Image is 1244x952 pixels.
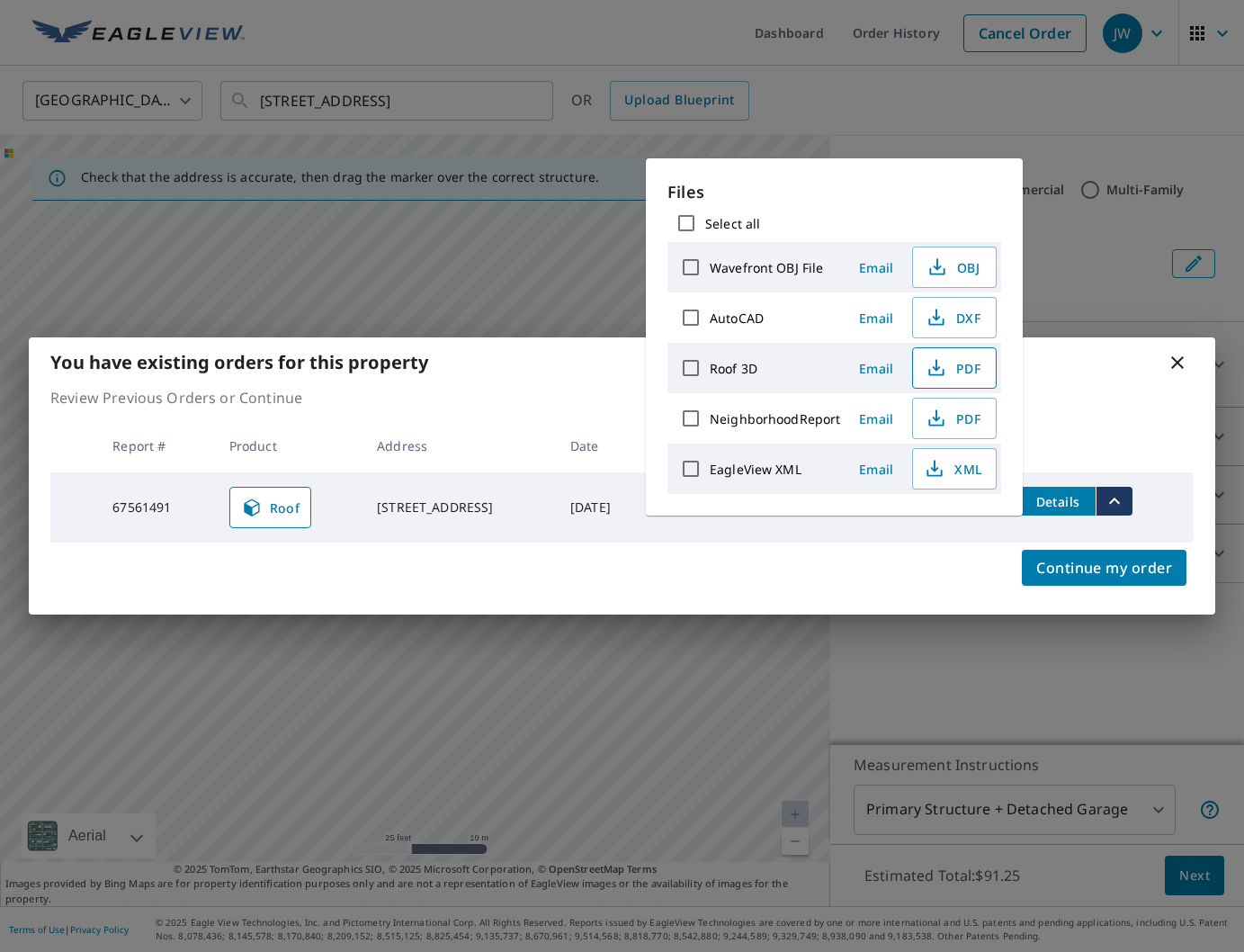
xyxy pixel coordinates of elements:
th: Date [556,419,648,472]
a: Roof [229,487,312,528]
button: PDF [912,347,997,389]
button: Email [847,405,905,433]
label: NeighborhoodReport [710,410,840,427]
b: You have existing orders for this property [50,350,428,374]
label: Select all [705,215,760,232]
button: filesDropdownBtn-67561491 [1096,487,1132,516]
label: AutoCAD [710,310,764,327]
span: Roof [241,497,300,518]
label: Wavefront OBJ File [710,259,823,276]
span: PDF [924,408,981,429]
button: detailsBtn-67561491 [1020,487,1096,516]
span: Email [855,360,898,377]
span: PDF [924,357,981,379]
button: Email [847,355,905,382]
td: [DATE] [556,472,648,543]
label: EagleView XML [710,461,801,478]
td: 67561491 [98,472,214,543]
button: Email [847,455,905,483]
p: Files [667,180,1001,204]
span: Email [855,310,898,327]
span: Continue my order [1036,555,1172,580]
button: Continue my order [1022,550,1186,586]
th: Product [215,419,363,472]
button: Email [847,304,905,332]
span: Email [855,461,898,478]
button: PDF [912,398,997,439]
span: DXF [924,307,981,328]
th: Address [362,419,556,472]
span: Email [855,410,898,427]
p: Review Previous Orders or Continue [50,387,1194,409]
span: Details [1031,493,1085,510]
th: Report # [98,419,214,472]
button: XML [912,448,997,489]
label: Roof 3D [710,360,757,377]
span: XML [924,458,981,480]
button: OBJ [912,247,997,288]
span: Email [855,259,898,276]
span: OBJ [924,256,981,278]
button: Email [847,254,905,282]
div: [STREET_ADDRESS] [377,498,541,516]
button: DXF [912,297,997,338]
